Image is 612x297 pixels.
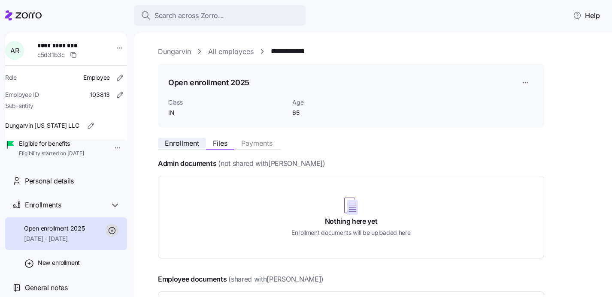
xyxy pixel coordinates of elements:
span: New enrollment [38,258,80,267]
span: [DATE] - [DATE] [24,234,85,243]
span: Class [168,98,285,107]
span: Personal details [25,176,74,186]
span: Files [213,140,227,147]
h4: Admin documents [158,159,216,168]
span: Employee ID [5,90,39,99]
span: A R [10,47,19,54]
span: Eligibility started on [DATE] [19,150,84,157]
span: (not shared with [PERSON_NAME] ) [218,158,325,169]
button: Help [566,7,607,24]
span: Open enrollment 2025 [24,224,85,233]
span: c5d31b3c [37,51,65,59]
span: General notes [25,282,68,293]
h4: Nothing here yet [325,216,378,226]
span: Help [573,10,600,21]
h1: Open enrollment 2025 [168,77,249,88]
span: Search across Zorro... [155,10,224,21]
span: Employee [83,73,110,82]
span: IN [168,108,285,117]
span: Age [292,98,379,107]
span: Role [5,73,17,82]
span: (shared with [PERSON_NAME] ) [228,274,324,285]
span: Enrollments [25,200,61,210]
h4: Employee documents [158,274,227,284]
a: Dungarvin [158,46,191,57]
button: Search across Zorro... [134,5,306,26]
span: Payments [241,140,273,147]
span: Eligible for benefits [19,139,84,148]
span: Sub-entity [5,102,33,110]
span: 103813 [90,90,110,99]
span: Enrollment [165,140,199,147]
h5: Enrollment documents will be uploaded here [291,228,410,237]
span: Dungarvin [US_STATE] LLC [5,121,79,130]
a: All employees [208,46,254,57]
span: 65 [292,108,379,117]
